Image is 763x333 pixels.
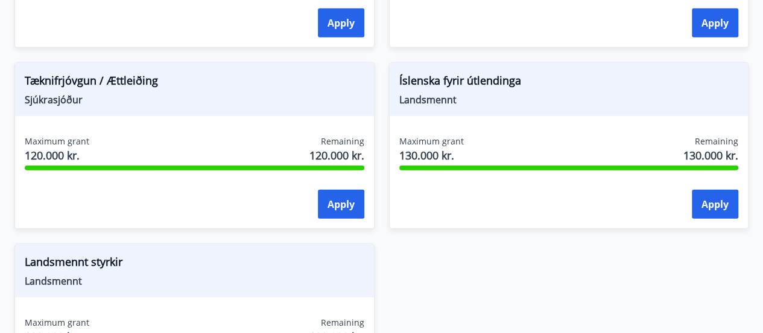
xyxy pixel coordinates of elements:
[318,8,364,37] button: Apply
[25,317,89,329] span: Maximum grant
[399,73,739,93] span: Íslenska fyrir útlendinga
[399,135,464,147] span: Maximum grant
[321,317,364,329] span: Remaining
[25,274,364,288] span: Landsmennt
[25,135,89,147] span: Maximum grant
[321,135,364,147] span: Remaining
[25,254,364,274] span: Landsmennt styrkir
[309,147,364,163] span: 120.000 kr.
[683,147,738,163] span: 130.000 kr.
[692,8,738,37] button: Apply
[318,190,364,219] button: Apply
[25,147,89,163] span: 120.000 kr.
[399,147,464,163] span: 130.000 kr.
[25,73,364,93] span: Tæknifrjóvgun / Ættleiðing
[692,190,738,219] button: Apply
[25,93,364,106] span: Sjúkrasjóður
[399,93,739,106] span: Landsmennt
[695,135,738,147] span: Remaining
